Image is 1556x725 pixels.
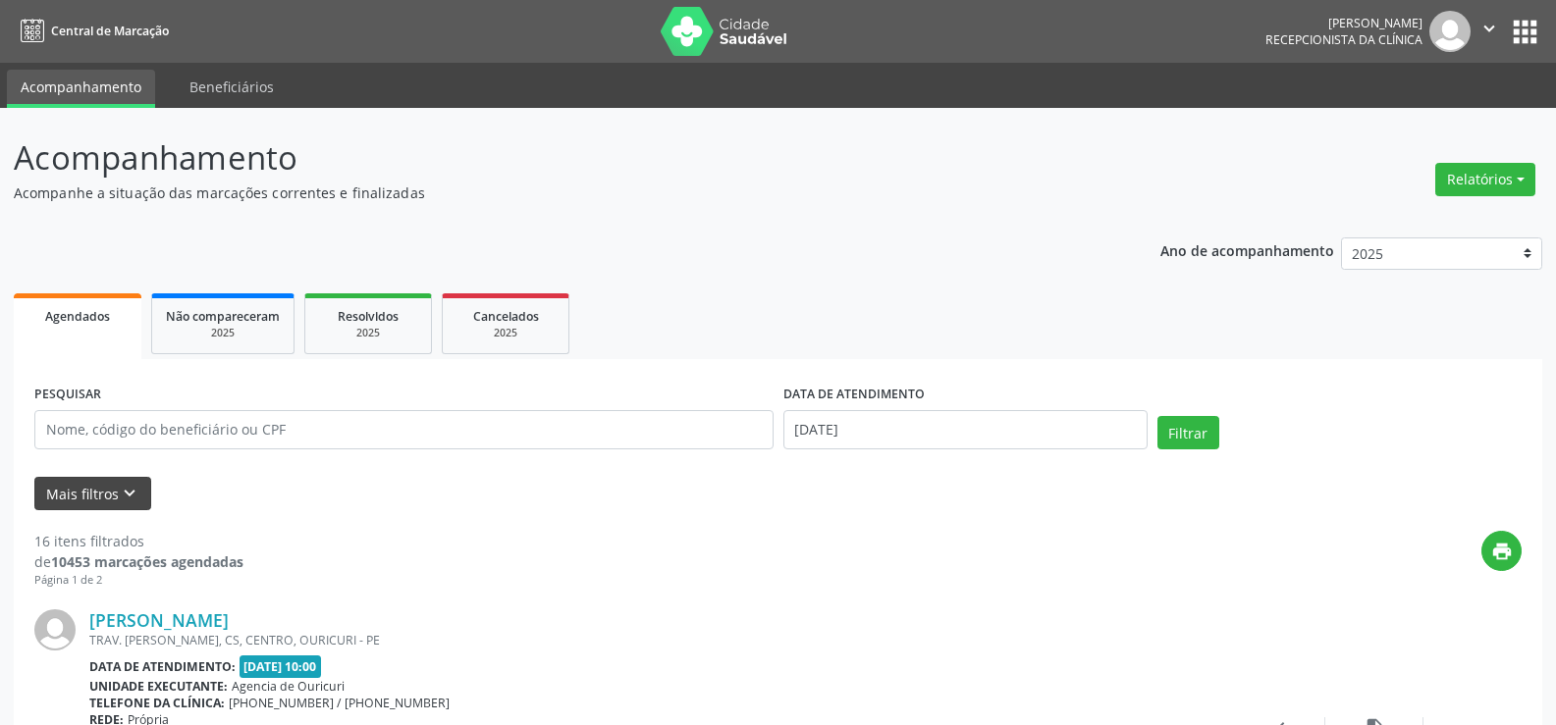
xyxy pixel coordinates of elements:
label: PESQUISAR [34,380,101,410]
a: [PERSON_NAME] [89,609,229,631]
button: Mais filtroskeyboard_arrow_down [34,477,151,511]
button: Filtrar [1157,416,1219,449]
div: 2025 [166,326,280,340]
b: Unidade executante: [89,678,228,695]
span: Cancelados [473,308,539,325]
p: Acompanhamento [14,133,1084,182]
p: Ano de acompanhamento [1160,237,1334,262]
div: 2025 [319,326,417,340]
p: Acompanhe a situação das marcações correntes e finalizadas [14,182,1084,203]
i:  [1478,18,1500,39]
a: Central de Marcação [14,15,169,47]
div: 2025 [456,326,555,340]
div: de [34,551,243,572]
div: [PERSON_NAME] [1265,15,1422,31]
button: apps [1508,15,1542,49]
label: DATA DE ATENDIMENTO [783,380,925,410]
span: Agendados [45,308,110,325]
button:  [1471,11,1508,52]
span: Não compareceram [166,308,280,325]
span: Agencia de Ouricuri [232,678,345,695]
b: Data de atendimento: [89,658,236,675]
div: Página 1 de 2 [34,572,243,589]
button: print [1481,531,1522,571]
span: Recepcionista da clínica [1265,31,1422,48]
a: Acompanhamento [7,70,155,108]
span: Central de Marcação [51,23,169,39]
img: img [34,609,76,650]
i: print [1491,541,1513,562]
div: 16 itens filtrados [34,531,243,551]
button: Relatórios [1435,163,1535,196]
b: Telefone da clínica: [89,695,225,711]
a: Beneficiários [176,70,288,104]
i: keyboard_arrow_down [119,483,140,504]
span: [PHONE_NUMBER] / [PHONE_NUMBER] [229,695,450,711]
span: [DATE] 10:00 [240,655,322,678]
input: Nome, código do beneficiário ou CPF [34,410,774,449]
input: Selecione um intervalo [783,410,1148,449]
span: Resolvidos [338,308,399,325]
div: TRAV. [PERSON_NAME], CS, CENTRO, OURICURI - PE [89,632,1227,648]
img: img [1429,11,1471,52]
strong: 10453 marcações agendadas [51,552,243,571]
